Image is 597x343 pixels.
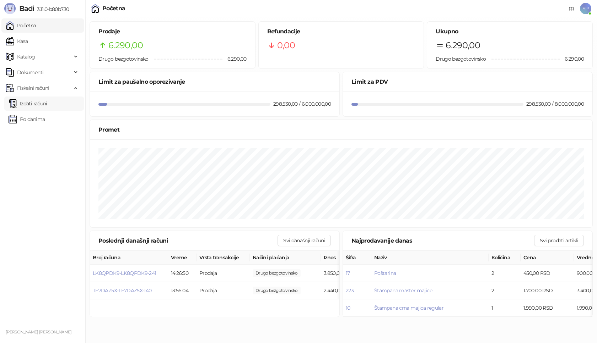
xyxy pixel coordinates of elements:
h5: Prodaje [98,27,247,36]
span: 2.440,00 [253,287,301,294]
span: Dokumenti [17,65,43,79]
button: LK8QPDK9-LK8QPDK9-241 [93,270,156,276]
span: 6.290,00 [108,39,143,52]
td: 2.440,00 RSD [321,282,374,299]
th: Vreme [168,251,197,265]
th: Iznos [321,251,374,265]
div: 298.530,00 / 6.000.000,00 [272,100,332,108]
button: 17 [346,270,350,276]
div: Limit za PDV [351,77,584,86]
th: Načini plaćanja [250,251,321,265]
th: Vrsta transakcije [197,251,250,265]
th: Šifra [343,251,371,265]
td: 450,00 RSD [521,265,574,282]
td: Prodaja [197,265,250,282]
span: Drugo bezgotovinsko [436,56,486,62]
button: Štampana crna majica regular [374,305,443,311]
span: 6.290,00 [560,55,584,63]
div: Najprodavanije danas [351,236,534,245]
button: Poštarina [374,270,396,276]
div: Poslednji današnji računi [98,236,278,245]
div: Limit za paušalno oporezivanje [98,77,331,86]
div: Promet [98,125,584,134]
td: 2 [489,265,521,282]
div: Početna [102,6,125,11]
th: Cena [521,251,574,265]
span: 0,00 [277,39,295,52]
td: 3.850,00 RSD [321,265,374,282]
td: 13:56:04 [168,282,197,299]
small: [PERSON_NAME] [PERSON_NAME] [6,330,72,334]
td: Prodaja [197,282,250,299]
button: Svi prodati artikli [534,235,584,246]
h5: Refundacije [267,27,415,36]
div: 298.530,00 / 8.000.000,00 [525,100,585,108]
button: TF7DAZ5X-TF7DAZ5X-140 [93,287,152,294]
img: Logo [4,3,16,14]
span: 3.850,00 [253,269,301,277]
button: 223 [346,287,354,294]
a: Kasa [6,34,28,48]
span: 6.290,00 [222,55,247,63]
td: 14:26:50 [168,265,197,282]
h5: Ukupno [436,27,584,36]
button: Štampana master majice [374,287,432,294]
span: Drugo bezgotovinsko [98,56,149,62]
button: Svi današnji računi [278,235,331,246]
span: 6.290,00 [446,39,480,52]
span: Katalog [17,50,35,64]
td: 1 [489,299,521,317]
a: Početna [6,18,36,33]
a: Izdati računi [9,96,47,111]
td: 2 [489,282,521,299]
td: 1.700,00 RSD [521,282,574,299]
th: Naziv [371,251,489,265]
a: Dokumentacija [566,3,577,14]
button: 10 [346,305,350,311]
span: 3.11.0-b80b730 [34,6,69,12]
span: Badi [19,4,34,13]
span: SP [580,3,591,14]
th: Broj računa [90,251,168,265]
th: Količina [489,251,521,265]
span: Fiskalni računi [17,81,49,95]
a: Po danima [9,112,45,126]
td: 1.990,00 RSD [521,299,574,317]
